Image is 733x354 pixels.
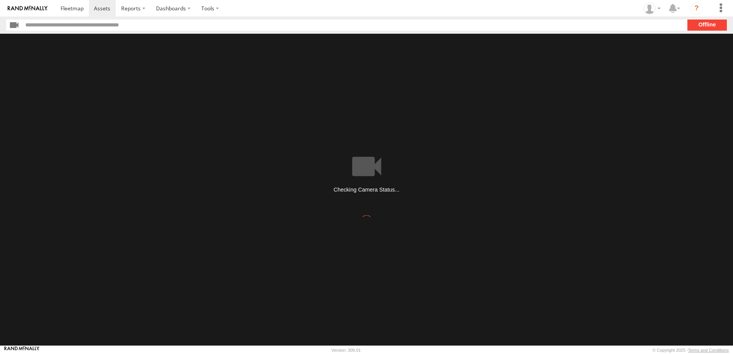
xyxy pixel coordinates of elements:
a: Terms and Conditions [688,348,729,352]
img: rand-logo.svg [8,6,48,11]
i: ? [690,2,703,15]
div: David Solis [641,3,663,14]
div: Version: 309.01 [332,348,361,352]
a: Visit our Website [4,346,39,354]
div: © Copyright 2025 - [652,348,729,352]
